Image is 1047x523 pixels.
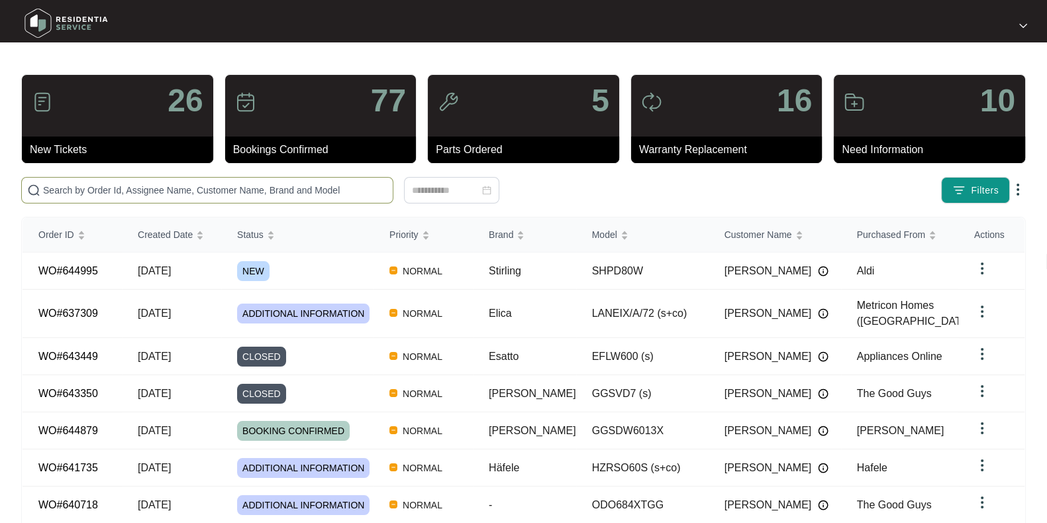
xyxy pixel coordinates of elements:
[844,91,865,113] img: icon
[724,349,812,365] span: [PERSON_NAME]
[971,184,999,198] span: Filters
[974,304,990,320] img: dropdown arrow
[38,351,98,362] a: WO#643449
[237,347,286,367] span: CLOSED
[38,425,98,436] a: WO#644879
[397,306,448,321] span: NORMAL
[138,308,171,319] span: [DATE]
[974,420,990,436] img: dropdown arrow
[576,290,709,338] td: LANEIX/A/72 (s+co)
[389,266,397,274] img: Vercel Logo
[43,183,387,198] input: Search by Order Id, Assignee Name, Customer Name, Brand and Model
[389,227,419,242] span: Priority
[841,217,974,253] th: Purchased From
[371,85,406,117] p: 77
[32,91,53,113] img: icon
[857,425,944,436] span: [PERSON_NAME]
[724,497,812,513] span: [PERSON_NAME]
[237,261,270,281] span: NEW
[436,142,619,158] p: Parts Ordered
[818,500,828,510] img: Info icon
[489,499,492,510] span: -
[233,142,417,158] p: Bookings Confirmed
[138,425,171,436] span: [DATE]
[489,462,519,473] span: Häfele
[724,423,812,439] span: [PERSON_NAME]
[237,458,370,478] span: ADDITIONAL INFORMATION
[38,308,98,319] a: WO#637309
[122,217,221,253] th: Created Date
[397,263,448,279] span: NORMAL
[138,351,171,362] span: [DATE]
[576,217,709,253] th: Model
[397,386,448,402] span: NORMAL
[438,91,459,113] img: icon
[592,227,617,242] span: Model
[576,375,709,412] td: GGSVD7 (s)
[857,462,887,473] span: Hafele
[237,384,286,404] span: CLOSED
[724,460,812,476] span: [PERSON_NAME]
[576,338,709,375] td: EFLW600 (s)
[724,227,792,242] span: Customer Name
[857,300,974,327] span: Metricon Homes ([GEOGRAPHIC_DATA])
[857,227,925,242] span: Purchased From
[235,91,256,113] img: icon
[974,383,990,399] img: dropdown arrow
[576,253,709,290] td: SHPD80W
[389,463,397,471] img: Vercel Logo
[974,346,990,362] img: dropdown arrow
[389,500,397,508] img: Vercel Logo
[489,265,521,276] span: Stirling
[576,412,709,449] td: GGSDW6013X
[389,309,397,317] img: Vercel Logo
[857,351,942,362] span: Appliances Online
[818,266,828,276] img: Info icon
[397,497,448,513] span: NORMAL
[489,388,576,399] span: [PERSON_NAME]
[818,308,828,319] img: Info icon
[374,217,473,253] th: Priority
[974,457,990,473] img: dropdown arrow
[397,460,448,476] span: NORMAL
[489,227,513,242] span: Brand
[489,308,512,319] span: Elica
[974,494,990,510] img: dropdown arrow
[138,462,171,473] span: [DATE]
[576,449,709,487] td: HZRSO60S (s+co)
[389,352,397,360] img: Vercel Logo
[237,421,350,441] span: BOOKING CONFIRMED
[23,217,122,253] th: Order ID
[952,184,966,197] img: filter icon
[38,499,98,510] a: WO#640718
[20,3,113,43] img: residentia service logo
[237,227,264,242] span: Status
[389,426,397,434] img: Vercel Logo
[818,463,828,473] img: Info icon
[818,351,828,362] img: Info icon
[138,499,171,510] span: [DATE]
[818,426,828,436] img: Info icon
[639,142,823,158] p: Warranty Replacement
[237,495,370,515] span: ADDITIONAL INFORMATION
[138,265,171,276] span: [DATE]
[489,425,576,436] span: [PERSON_NAME]
[221,217,374,253] th: Status
[857,388,932,399] span: The Good Guys
[38,388,98,399] a: WO#643350
[397,349,448,365] span: NORMAL
[27,184,40,197] img: search-icon
[389,389,397,397] img: Vercel Logo
[818,388,828,399] img: Info icon
[980,85,1015,117] p: 10
[138,388,171,399] span: [DATE]
[1010,182,1026,198] img: dropdown arrow
[489,351,519,362] span: Esatto
[30,142,213,158] p: New Tickets
[724,306,812,321] span: [PERSON_NAME]
[857,265,875,276] span: Aldi
[397,423,448,439] span: NORMAL
[842,142,1025,158] p: Need Information
[777,85,812,117] p: 16
[237,304,370,323] span: ADDITIONAL INFORMATION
